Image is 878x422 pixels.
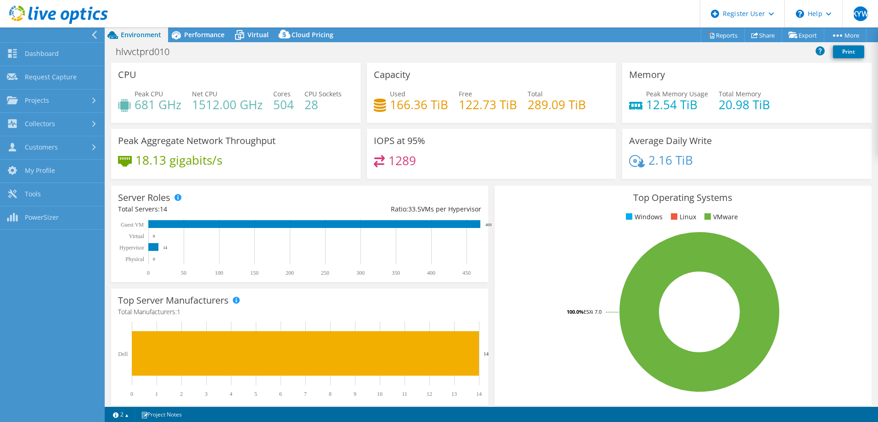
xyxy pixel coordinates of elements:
h4: 166.36 TiB [390,100,448,110]
span: Cloud Pricing [292,30,333,39]
a: Print [833,45,864,58]
text: 8 [329,391,332,397]
li: Linux [669,212,696,222]
h4: 289.09 TiB [528,100,586,110]
span: Virtual [248,30,269,39]
h4: 1289 [388,155,416,166]
span: 1 [177,307,180,316]
a: Project Notes [135,409,188,420]
text: Hypervisor [119,244,144,251]
div: Ratio: VMs per Hypervisor [299,204,481,214]
text: Dell [118,351,128,357]
a: Share [744,28,782,42]
span: 14 [160,205,167,213]
h4: 2.16 TiB [648,155,693,165]
text: 12 [427,391,432,397]
li: VMware [702,212,738,222]
h1: hlvvctprd010 [112,47,184,57]
text: 100 [215,270,223,276]
span: Used [390,89,405,98]
span: KYW [853,6,868,21]
h4: 12.54 TiB [646,100,708,110]
div: Total Servers: [118,204,299,214]
li: Windows [624,212,663,222]
text: 4 [230,391,232,397]
text: 0 [147,270,150,276]
text: 450 [462,270,471,276]
span: CPU Sockets [304,89,342,98]
h4: 1512.00 GHz [192,100,263,110]
h3: Memory [629,70,665,80]
text: 6 [279,391,282,397]
text: 1 [155,391,158,397]
text: 200 [286,270,294,276]
text: 13 [451,391,457,397]
h3: IOPS at 95% [374,136,425,146]
text: 5 [254,391,257,397]
h4: 504 [273,100,294,110]
text: 300 [356,270,365,276]
span: Free [459,89,472,98]
h4: 20.98 TiB [719,100,770,110]
h3: CPU [118,70,136,80]
text: Guest VM [121,222,144,228]
text: 9 [354,391,356,397]
span: Net CPU [192,89,217,98]
text: Virtual [129,233,145,239]
tspan: ESXi 7.0 [584,308,602,315]
a: More [824,28,867,42]
text: 400 [427,270,435,276]
h3: Top Server Manufacturers [118,295,229,305]
span: 33.5 [408,205,421,213]
text: 150 [250,270,259,276]
text: 0 [153,257,155,261]
text: 469 [485,222,492,227]
svg: \n [796,10,804,18]
span: Performance [184,30,225,39]
text: 0 [153,234,155,239]
h3: Average Daily Write [629,136,712,146]
text: 3 [205,391,208,397]
text: 50 [181,270,186,276]
text: 0 [130,391,133,397]
h4: 681 GHz [135,100,181,110]
text: Physical [125,256,144,262]
text: 350 [392,270,400,276]
text: 14 [163,245,168,250]
h4: 18.13 gigabits/s [135,155,222,165]
span: Peak Memory Usage [646,89,708,98]
text: 11 [402,391,407,397]
text: 14 [484,351,489,356]
span: Total Memory [719,89,761,98]
text: 7 [304,391,307,397]
text: 2 [180,391,183,397]
h4: Total Manufacturers: [118,307,481,317]
a: Export [782,28,824,42]
h4: 28 [304,100,342,110]
h4: 122.73 TiB [459,100,517,110]
span: Cores [273,89,291,98]
tspan: 100.0% [567,308,584,315]
h3: Top Operating Systems [501,193,865,203]
text: 14 [476,391,482,397]
span: Environment [121,30,161,39]
text: 250 [321,270,329,276]
a: Reports [701,28,745,42]
h3: Peak Aggregate Network Throughput [118,136,276,146]
h3: Capacity [374,70,410,80]
span: Peak CPU [135,89,163,98]
a: 2 [107,409,135,420]
text: 10 [377,391,383,397]
h3: Server Roles [118,193,170,203]
span: Total [528,89,543,98]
